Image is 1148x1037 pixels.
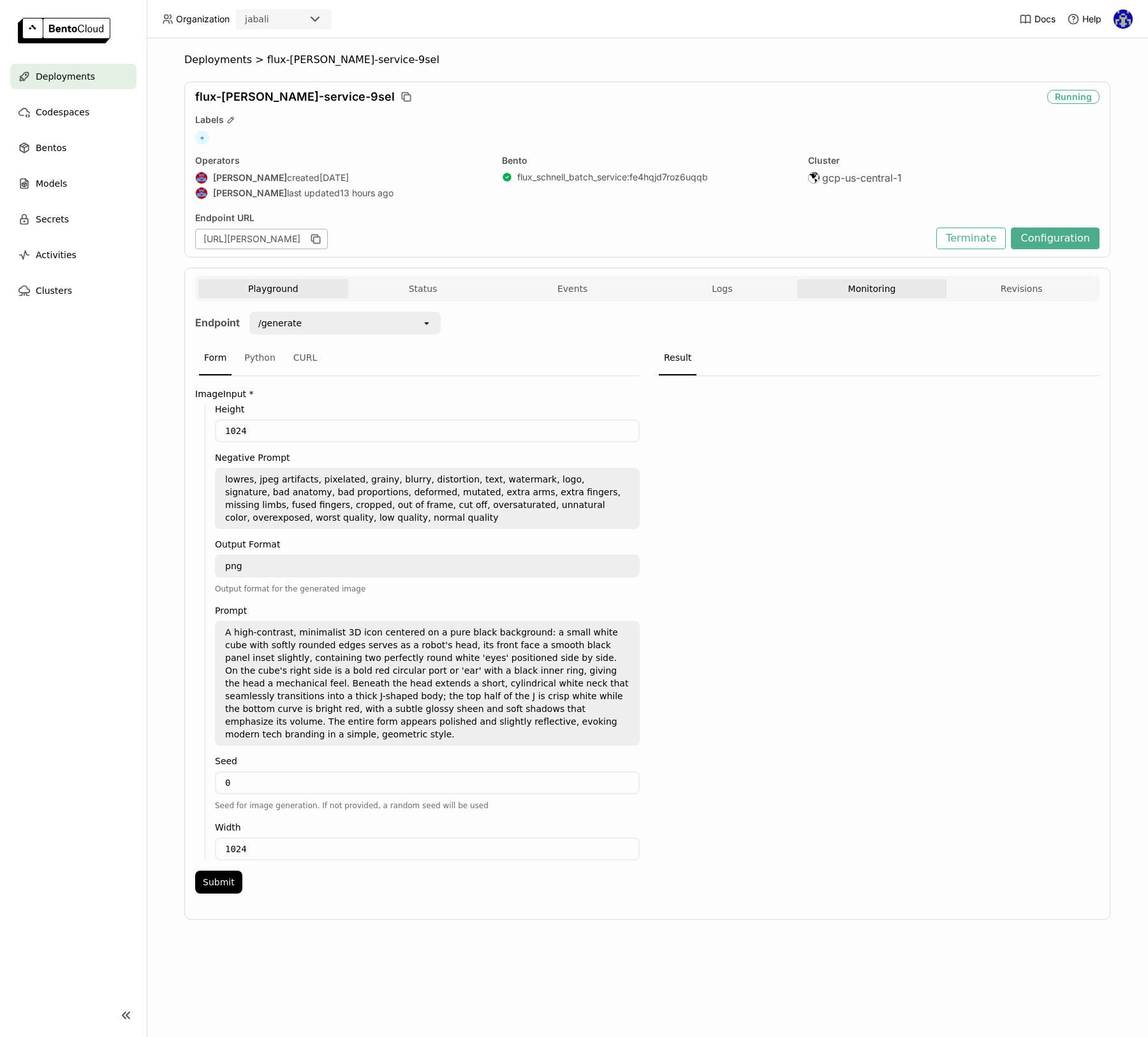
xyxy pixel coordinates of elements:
[196,172,207,184] img: Jhonatan Oliveira
[195,871,242,894] button: Submit
[267,54,439,66] span: flux-[PERSON_NAME]-service-9sel
[303,317,304,330] input: Selected /generate.
[320,172,349,184] span: [DATE]
[936,228,1006,249] button: Terminate
[340,187,394,199] span: 13 hours ago
[195,114,1100,126] div: Labels
[822,171,902,184] span: gcp-us-central-1
[18,18,110,43] img: logo
[215,606,640,616] label: Prompt
[1034,13,1056,25] span: Docs
[502,155,793,166] div: Bento
[36,283,72,298] span: Clusters
[198,279,348,298] button: Playground
[712,283,732,294] span: Logs
[10,64,136,89] a: Deployments
[36,247,77,263] span: Activities
[215,453,640,463] label: Negative Prompt
[1047,90,1100,104] div: Running
[36,212,69,227] span: Secrets
[195,229,328,249] div: [URL][PERSON_NAME]
[10,171,136,196] a: Models
[1019,13,1056,25] a: Docs
[797,279,947,298] button: Monitoring
[10,278,136,303] a: Clusters
[36,176,67,191] span: Models
[10,135,136,161] a: Bentos
[288,341,323,375] div: CURL
[195,131,209,145] span: +
[216,556,638,576] textarea: png
[195,171,487,184] div: created
[808,155,1100,166] div: Cluster
[1067,13,1101,25] div: Help
[270,13,272,26] input: Selected jabali.
[213,187,287,199] strong: [PERSON_NAME]
[497,279,647,298] button: Events
[195,212,930,224] div: Endpoint URL
[176,13,230,25] span: Organization
[36,69,95,84] span: Deployments
[195,90,395,104] span: flux-[PERSON_NAME]-service-9sel
[184,54,1110,66] nav: Breadcrumbs navigation
[517,171,708,183] a: flux_schnell_batch_service:fe4hqjd7roz6uqqb
[216,622,638,744] textarea: A high-contrast, minimalist 3D icon centered on a pure black background: a small white cube with ...
[195,187,487,199] div: last updated
[36,140,66,156] span: Bentos
[215,822,640,832] label: Width
[215,539,640,549] label: Output Format
[10,99,136,125] a: Codespaces
[348,279,498,298] button: Status
[258,317,302,330] div: /generate
[215,756,640,766] label: Seed
[1082,13,1101,25] span: Help
[239,341,281,375] div: Python
[195,316,240,329] strong: Endpoint
[215,404,640,414] label: Height
[422,318,432,328] svg: open
[196,187,207,199] img: Jhonatan Oliveira
[184,54,252,66] span: Deployments
[946,279,1096,298] button: Revisions
[10,242,136,268] a: Activities
[1011,228,1100,249] button: Configuration
[245,13,269,25] div: jabali
[252,54,267,66] span: >
[659,341,696,375] div: Result
[199,341,232,375] div: Form
[195,389,640,399] label: ImageInput *
[213,172,287,184] strong: [PERSON_NAME]
[36,105,89,120] span: Codespaces
[215,583,640,595] div: Output format for the generated image
[215,799,640,812] div: Seed for image generation. If not provided, a random seed will be used
[1114,10,1133,29] img: Fernando Silveira
[195,155,487,166] div: Operators
[216,469,638,528] textarea: lowres, jpeg artifacts, pixelated, grainy, blurry, distortion, text, watermark, logo, signature, ...
[10,207,136,232] a: Secrets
